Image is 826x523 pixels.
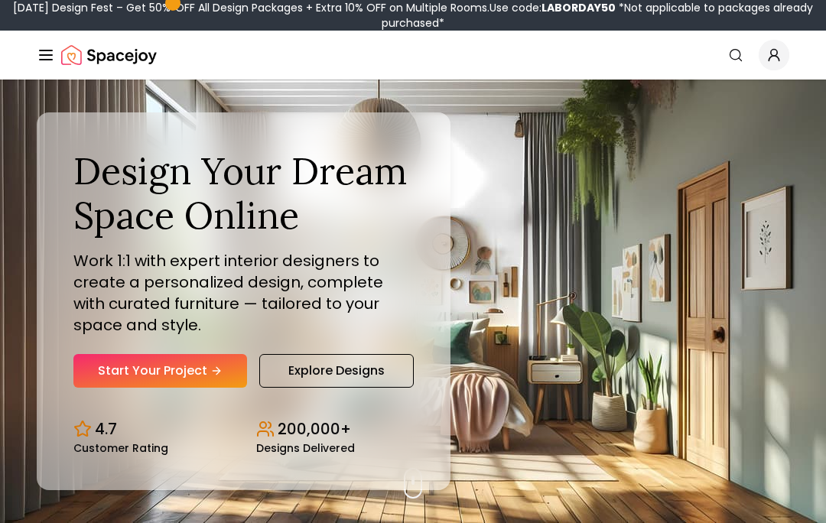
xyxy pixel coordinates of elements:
[73,149,414,237] h1: Design Your Dream Space Online
[278,418,351,440] p: 200,000+
[73,354,247,388] a: Start Your Project
[73,250,414,336] p: Work 1:1 with expert interior designers to create a personalized design, complete with curated fu...
[95,418,117,440] p: 4.7
[256,443,355,453] small: Designs Delivered
[259,354,414,388] a: Explore Designs
[73,443,168,453] small: Customer Rating
[37,31,789,80] nav: Global
[61,40,157,70] img: Spacejoy Logo
[73,406,414,453] div: Design stats
[61,40,157,70] a: Spacejoy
